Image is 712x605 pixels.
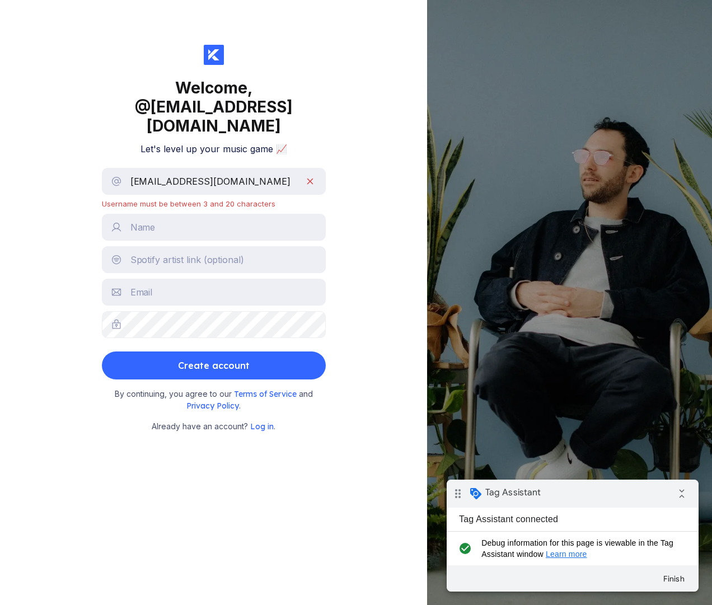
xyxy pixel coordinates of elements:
span: @ [135,97,151,116]
a: Log in [250,421,274,431]
button: Finish [207,89,247,109]
i: Collapse debug badge [224,3,246,25]
div: Create account [178,354,250,377]
div: Welcome, [102,78,326,135]
input: Username [102,168,326,195]
input: Name [102,214,326,241]
button: Create account [102,351,326,379]
a: Learn more [99,70,140,79]
a: Privacy Policy [186,401,239,410]
i: check_circle [9,58,27,80]
input: Spotify artist link (optional) [102,246,326,273]
div: Username must be between 3 and 20 characters [102,199,326,208]
span: Debug information for this page is viewable in the Tag Assistant window [35,58,233,80]
span: Tag Assistant [39,7,94,18]
span: Privacy Policy [186,401,239,411]
span: Log in [250,421,274,432]
small: By continuing, you agree to our and . [107,388,320,411]
small: Already have an account? . [152,420,275,433]
span: [EMAIL_ADDRESS][DOMAIN_NAME] [147,97,293,135]
h2: Let's level up your music game 📈 [140,143,287,154]
input: Email [102,279,326,306]
a: Terms of Service [234,389,299,398]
